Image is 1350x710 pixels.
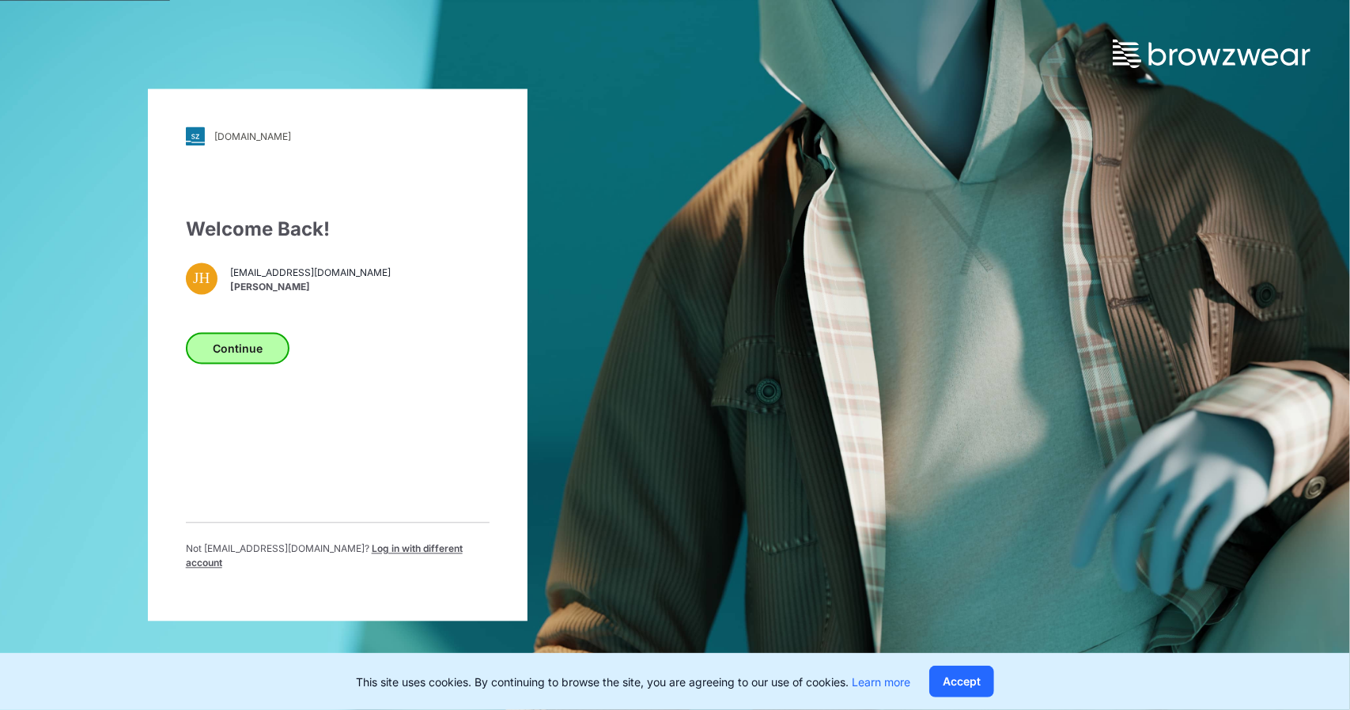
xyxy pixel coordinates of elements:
[186,542,490,571] p: Not [EMAIL_ADDRESS][DOMAIN_NAME] ?
[230,266,391,280] span: [EMAIL_ADDRESS][DOMAIN_NAME]
[186,263,217,295] div: JH
[186,216,490,244] div: Welcome Back!
[214,130,291,142] div: [DOMAIN_NAME]
[356,674,910,690] p: This site uses cookies. By continuing to browse the site, you are agreeing to our use of cookies.
[186,127,205,146] img: svg+xml;base64,PHN2ZyB3aWR0aD0iMjgiIGhlaWdodD0iMjgiIHZpZXdCb3g9IjAgMCAyOCAyOCIgZmlsbD0ibm9uZSIgeG...
[1113,40,1310,68] img: browzwear-logo.73288ffb.svg
[929,666,994,697] button: Accept
[186,127,490,146] a: [DOMAIN_NAME]
[230,280,391,294] span: [PERSON_NAME]
[186,333,289,364] button: Continue
[852,675,910,689] a: Learn more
